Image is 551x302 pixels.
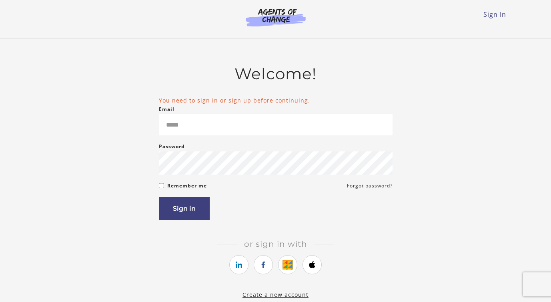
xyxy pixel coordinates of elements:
[237,8,314,26] img: Agents of Change Logo
[159,197,210,220] button: Sign in
[278,255,297,274] a: https://courses.thinkific.com/users/auth/google?ss%5Breferral%5D=&ss%5Buser_return_to%5D=%2Fcours...
[483,10,506,19] a: Sign In
[159,96,393,105] li: You need to sign in or sign up before continuing.
[303,255,322,274] a: https://courses.thinkific.com/users/auth/apple?ss%5Breferral%5D=&ss%5Buser_return_to%5D=%2Fcourse...
[229,255,248,274] a: https://courses.thinkific.com/users/auth/linkedin?ss%5Breferral%5D=&ss%5Buser_return_to%5D=%2Fcou...
[159,64,393,83] h2: Welcome!
[347,181,393,191] a: Forgot password?
[167,181,207,191] label: Remember me
[254,255,273,274] a: https://courses.thinkific.com/users/auth/facebook?ss%5Breferral%5D=&ss%5Buser_return_to%5D=%2Fcou...
[159,105,174,114] label: Email
[159,142,185,151] label: Password
[238,239,314,249] span: Or sign in with
[242,291,309,298] a: Create a new account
